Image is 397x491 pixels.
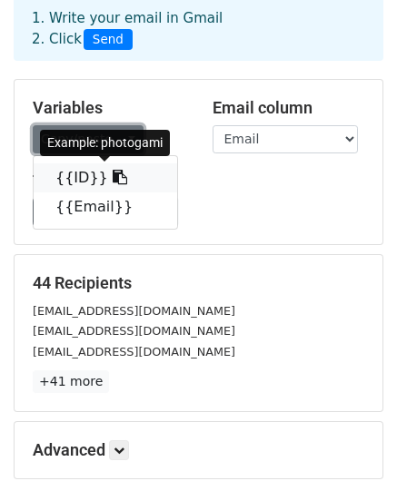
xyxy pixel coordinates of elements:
[33,98,185,118] h5: Variables
[18,8,379,50] div: 1. Write your email in Gmail 2. Click
[33,370,109,393] a: +41 more
[33,304,235,318] small: [EMAIL_ADDRESS][DOMAIN_NAME]
[33,324,235,338] small: [EMAIL_ADDRESS][DOMAIN_NAME]
[33,345,235,358] small: [EMAIL_ADDRESS][DOMAIN_NAME]
[34,163,177,192] a: {{ID}}
[40,130,170,156] div: Example: photogami
[306,404,397,491] iframe: Chat Widget
[33,440,364,460] h5: Advanced
[34,192,177,221] a: {{Email}}
[213,98,365,118] h5: Email column
[306,404,397,491] div: 聊天小组件
[33,273,364,293] h5: 44 Recipients
[84,29,133,51] span: Send
[33,125,144,153] a: Copy/paste...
